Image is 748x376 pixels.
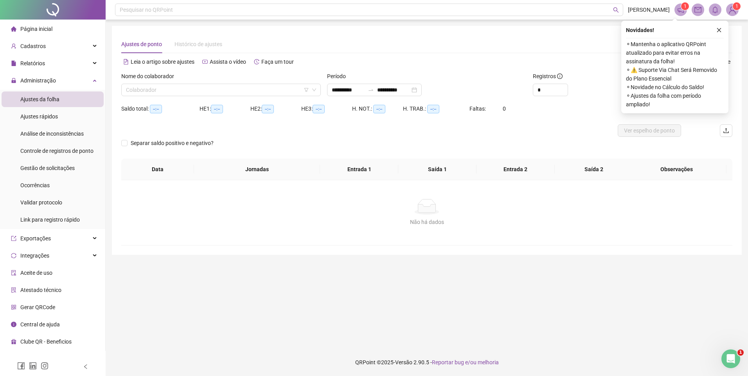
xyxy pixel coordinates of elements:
[20,270,52,276] span: Aceite de uso
[20,60,45,66] span: Relatórios
[403,104,469,113] div: H. TRAB.:
[11,270,16,276] span: audit
[626,40,724,66] span: ⚬ Mantenha o aplicativo QRPoint atualizado para evitar erros na assinatura da folha!
[20,131,84,137] span: Análise de inconsistências
[29,362,37,370] span: linkedin
[320,159,398,180] th: Entrada 1
[20,287,61,293] span: Atestado técnico
[210,59,246,65] span: Assista o vídeo
[11,26,16,32] span: home
[469,106,487,112] span: Faltas:
[427,105,439,113] span: --:--
[20,321,60,328] span: Central de ajuda
[11,339,16,344] span: gift
[618,124,681,137] button: Ver espelho de ponto
[626,83,724,91] span: ⚬ Novidade no Cálculo do Saldo!
[626,66,724,83] span: ⚬ ⚠️ Suporte Via Chat Será Removido do Plano Essencial
[628,5,670,14] span: [PERSON_NAME]
[20,252,49,259] span: Integrações
[737,349,744,356] span: 1
[121,159,194,180] th: Data
[20,77,56,84] span: Administração
[121,104,200,113] div: Saldo total:
[83,364,88,369] span: left
[476,159,555,180] th: Entrada 2
[633,165,720,174] span: Observações
[20,148,93,154] span: Controle de registros de ponto
[304,88,309,92] span: filter
[626,91,724,109] span: ⚬ Ajustes da folha com período ampliado!
[123,59,129,64] span: file-text
[150,105,162,113] span: --:--
[200,104,250,113] div: HE 1:
[20,165,75,171] span: Gestão de solicitações
[716,27,722,33] span: close
[261,59,294,65] span: Faça um tour
[11,61,16,66] span: file
[20,338,72,345] span: Clube QR - Beneficios
[373,105,385,113] span: --:--
[20,26,52,32] span: Página inicial
[194,159,320,180] th: Jornadas
[11,78,16,83] span: lock
[712,6,719,13] span: bell
[106,349,748,376] footer: QRPoint © 2025 - 2.90.5 -
[626,26,654,34] span: Novidades !
[677,6,684,13] span: notification
[432,359,499,365] span: Reportar bug e/ou melhoria
[627,159,726,180] th: Observações
[533,72,563,81] span: Registros
[17,362,25,370] span: facebook
[555,159,633,180] th: Saída 2
[174,41,222,47] span: Histórico de ajustes
[368,87,374,93] span: to
[20,304,55,310] span: Gerar QRCode
[301,104,352,113] div: HE 3:
[262,105,274,113] span: --:--
[11,287,16,293] span: solution
[202,59,208,64] span: youtube
[250,104,301,113] div: HE 2:
[20,182,50,188] span: Ocorrências
[41,362,49,370] span: instagram
[11,236,16,241] span: export
[20,217,80,223] span: Link para registro rápido
[368,87,374,93] span: swap-right
[395,359,412,365] span: Versão
[211,105,223,113] span: --:--
[131,218,723,226] div: Não há dados
[11,43,16,49] span: user-add
[20,235,51,242] span: Exportações
[694,6,701,13] span: mail
[352,104,403,113] div: H. NOT.:
[20,113,58,120] span: Ajustes rápidos
[11,253,16,258] span: sync
[121,41,162,47] span: Ajustes de ponto
[398,159,476,180] th: Saída 1
[128,139,217,147] span: Separar saldo positivo e negativo?
[503,106,506,112] span: 0
[131,59,194,65] span: Leia o artigo sobre ajustes
[681,2,689,10] sup: 1
[684,4,687,9] span: 1
[11,322,16,327] span: info-circle
[11,304,16,310] span: qrcode
[723,127,729,134] span: upload
[254,59,259,64] span: history
[613,7,619,13] span: search
[327,72,351,81] label: Período
[557,73,563,79] span: info-circle
[721,349,740,368] iframe: Intercom live chat
[733,2,741,10] sup: Atualize o seu contato no menu Meus Dados
[121,72,179,81] label: Nome do colaborador
[20,199,62,206] span: Validar protocolo
[312,88,316,92] span: down
[726,4,738,16] img: 89982
[735,4,738,9] span: 1
[20,43,46,49] span: Cadastros
[20,96,59,102] span: Ajustes da folha
[313,105,325,113] span: --:--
